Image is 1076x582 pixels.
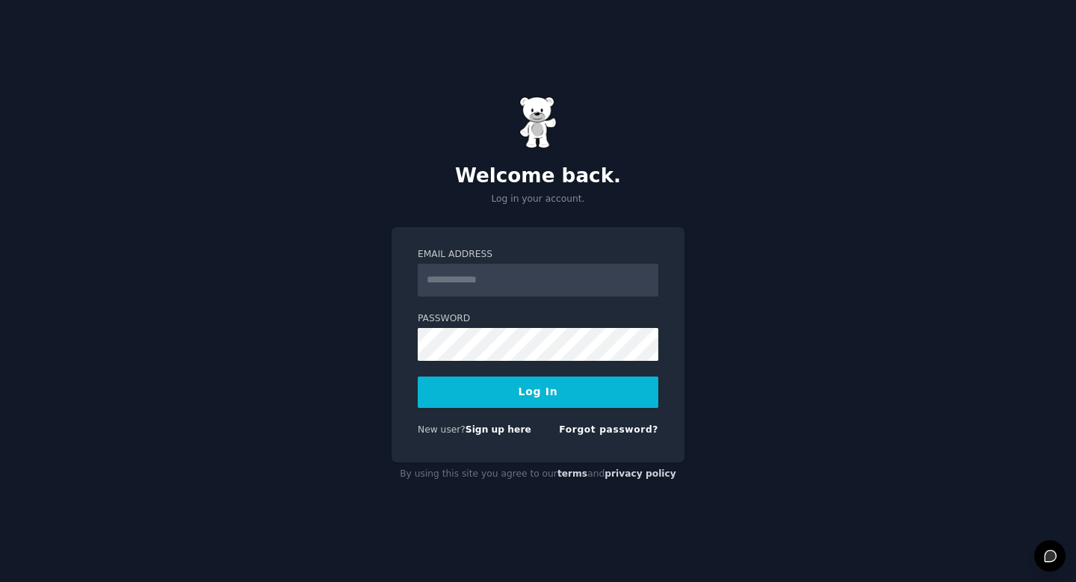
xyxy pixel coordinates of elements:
label: Email Address [418,248,658,261]
label: Password [418,312,658,326]
a: privacy policy [605,468,676,479]
p: Log in your account. [392,193,684,206]
img: Gummy Bear [519,96,557,149]
button: Log In [418,377,658,408]
a: Forgot password? [559,424,658,435]
a: Sign up here [466,424,531,435]
a: terms [557,468,587,479]
div: By using this site you agree to our and [392,462,684,486]
span: New user? [418,424,466,435]
h2: Welcome back. [392,164,684,188]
